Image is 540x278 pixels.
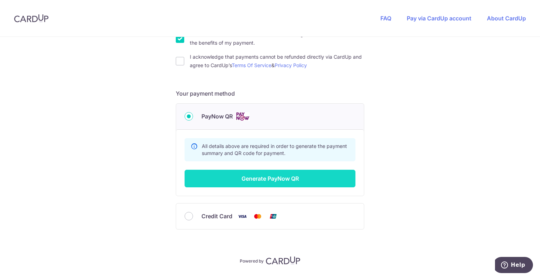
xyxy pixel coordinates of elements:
img: CardUp [14,14,49,22]
div: Credit Card Visa Mastercard Union Pay [185,212,355,221]
img: CardUp [266,256,300,265]
iframe: Opens a widget where you can find more information [495,257,533,274]
a: FAQ [380,15,391,22]
div: PayNow QR Cards logo [185,112,355,121]
button: Generate PayNow QR [185,170,355,187]
a: Terms Of Service [232,62,271,68]
h5: Your payment method [176,89,364,98]
a: Pay via CardUp account [407,15,471,22]
img: Mastercard [251,212,265,221]
p: Powered by [240,257,264,264]
label: I would like to receive more information that will guide me how to maximize the benefits of my pa... [190,30,364,47]
span: PayNow QR [201,112,233,121]
span: Credit Card [201,212,232,220]
span: All details above are required in order to generate the payment summary and QR code for payment. [202,143,347,156]
img: Union Pay [266,212,280,221]
label: I acknowledge that payments cannot be refunded directly via CardUp and agree to CardUp’s & [190,53,364,70]
img: Visa [235,212,249,221]
img: Cards logo [236,112,250,121]
a: Privacy Policy [275,62,307,68]
a: About CardUp [487,15,526,22]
